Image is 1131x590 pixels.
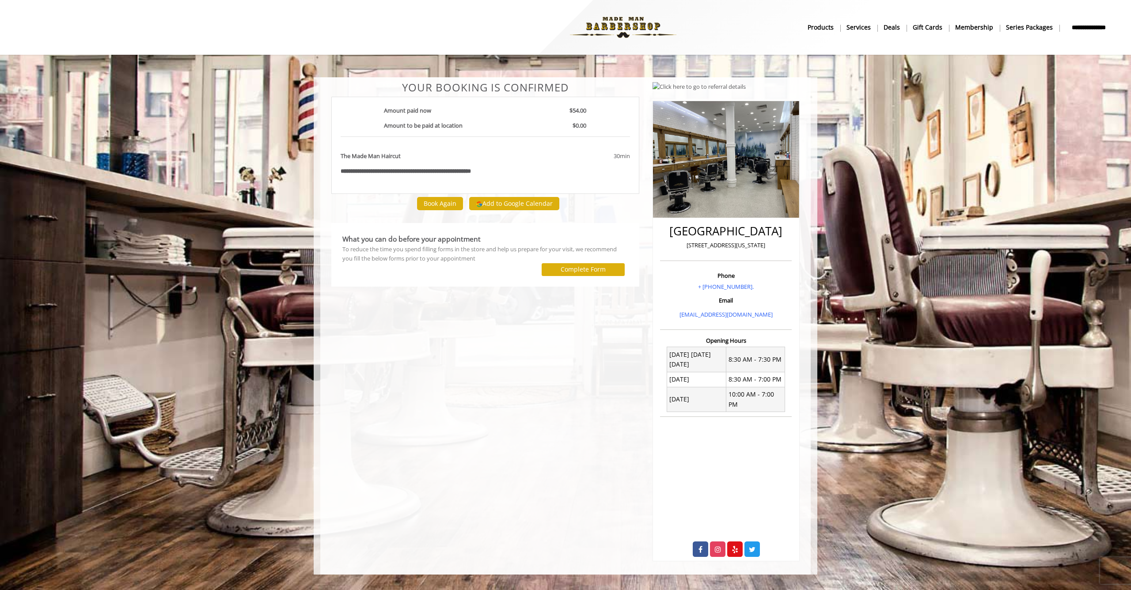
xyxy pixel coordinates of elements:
[1000,21,1059,34] a: Series packagesSeries packages
[726,372,785,387] td: 8:30 AM - 7:00 PM
[955,23,993,32] b: Membership
[877,21,907,34] a: DealsDeals
[342,234,481,244] b: What you can do before your appointment
[808,23,834,32] b: products
[562,3,684,52] img: Made Man Barbershop logo
[561,266,606,273] label: Complete Form
[662,241,789,250] p: [STREET_ADDRESS][US_STATE]
[801,21,840,34] a: Productsproducts
[469,197,559,210] button: Add to Google Calendar
[662,272,789,279] h3: Phone
[846,23,871,32] b: Services
[726,387,785,412] td: 10:00 AM - 7:00 PM
[840,21,877,34] a: ServicesServices
[660,337,792,344] h3: Opening Hours
[569,106,586,114] b: $54.00
[949,21,1000,34] a: MembershipMembership
[726,347,785,372] td: 8:30 AM - 7:30 PM
[907,21,949,34] a: Gift cardsgift cards
[1006,23,1053,32] b: Series packages
[384,121,463,129] b: Amount to be paid at location
[698,283,754,291] a: + [PHONE_NUMBER].
[417,197,463,210] button: Book Again
[662,225,789,238] h2: [GEOGRAPHIC_DATA]
[341,151,401,161] b: The Made Man Haircut
[542,263,625,276] button: Complete Form
[667,387,726,412] td: [DATE]
[913,23,942,32] b: gift cards
[342,245,628,263] div: To reduce the time you spend filling forms in the store and help us prepare for your visit, we re...
[384,106,431,114] b: Amount paid now
[573,121,586,129] b: $0.00
[331,82,639,93] center: Your Booking is confirmed
[667,372,726,387] td: [DATE]
[667,347,726,372] td: [DATE] [DATE] [DATE]
[884,23,900,32] b: Deals
[542,151,630,161] div: 30min
[679,310,773,318] a: [EMAIL_ADDRESS][DOMAIN_NAME]
[662,297,789,303] h3: Email
[653,82,746,91] img: Click here to go to referral details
